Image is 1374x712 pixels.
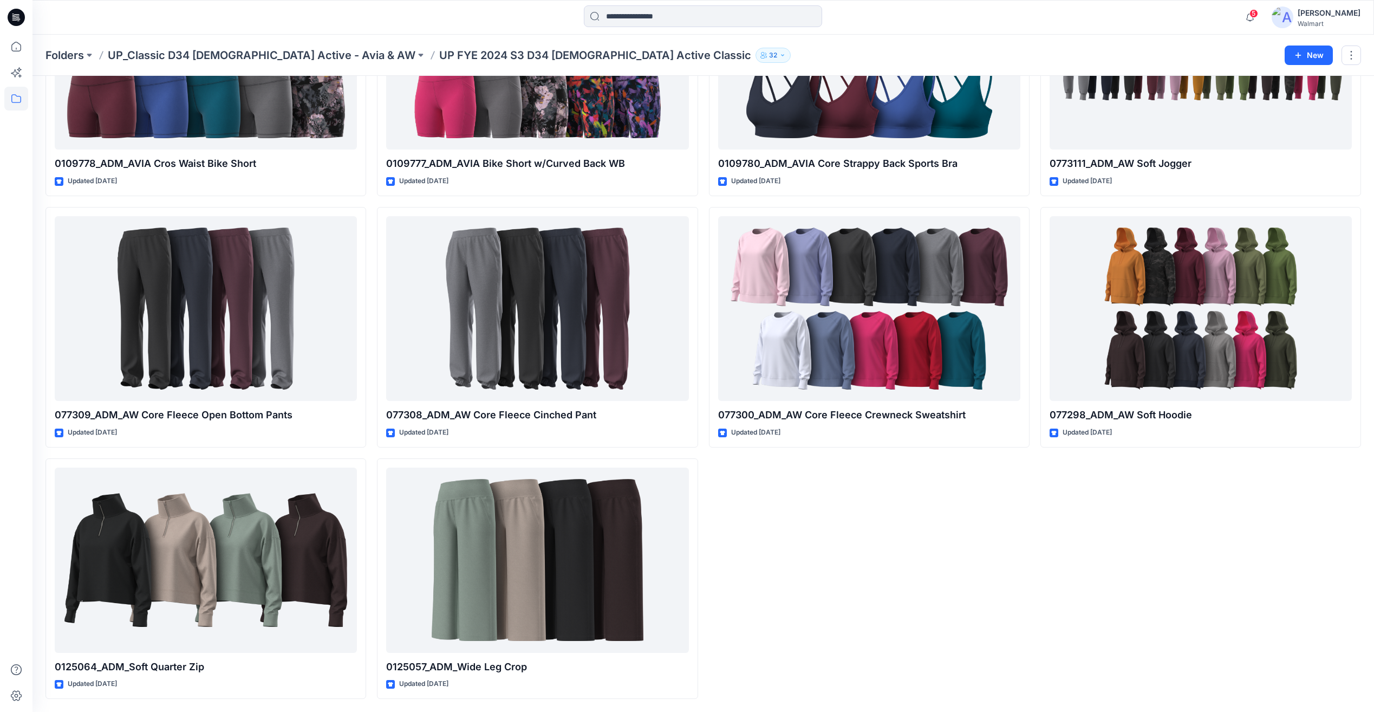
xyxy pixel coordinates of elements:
div: Walmart [1298,20,1360,28]
p: UP FYE 2024 S3 D34 [DEMOGRAPHIC_DATA] Active Classic [439,48,751,63]
p: 077300_ADM_AW Core Fleece Crewneck Sweatshirt [718,407,1020,423]
span: 5 [1249,9,1258,18]
p: Updated [DATE] [68,678,117,690]
p: 0773111_ADM_AW Soft Jogger [1050,156,1352,171]
p: Updated [DATE] [1063,176,1112,187]
img: avatar [1272,7,1293,28]
p: 0109777_ADM_AVIA Bike Short w/Curved Back WB [386,156,688,171]
p: Updated [DATE] [731,427,780,438]
p: 077309_ADM_AW Core Fleece Open Bottom Pants [55,407,357,423]
a: 077298_ADM_AW Soft Hoodie [1050,216,1352,401]
button: New [1285,46,1333,65]
p: Updated [DATE] [399,176,448,187]
a: 077309_ADM_AW Core Fleece Open Bottom Pants [55,216,357,401]
p: 077308_ADM_AW Core Fleece Cinched Pant [386,407,688,423]
a: 0125057_ADM_Wide Leg Crop [386,468,688,652]
a: 077300_ADM_AW Core Fleece Crewneck Sweatshirt [718,216,1020,401]
div: [PERSON_NAME] [1298,7,1360,20]
a: 0125064_ADM_Soft Quarter Zip [55,468,357,652]
a: UP_Classic D34 [DEMOGRAPHIC_DATA] Active - Avia & AW [108,48,415,63]
p: Updated [DATE] [399,427,448,438]
p: 0125064_ADM_Soft Quarter Zip [55,659,357,675]
p: Updated [DATE] [731,176,780,187]
p: 0125057_ADM_Wide Leg Crop [386,659,688,675]
p: 077298_ADM_AW Soft Hoodie [1050,407,1352,423]
p: 0109780_ADM_AVIA Core Strappy Back Sports Bra [718,156,1020,171]
a: Folders [45,48,84,63]
p: 32 [769,49,777,61]
p: Updated [DATE] [1063,427,1112,438]
a: 077308_ADM_AW Core Fleece Cinched Pant [386,216,688,401]
p: Updated [DATE] [68,427,117,438]
p: Updated [DATE] [399,678,448,690]
p: 0109778_ADM_AVIA Cros Waist Bike Short [55,156,357,171]
button: 32 [756,48,791,63]
p: Updated [DATE] [68,176,117,187]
